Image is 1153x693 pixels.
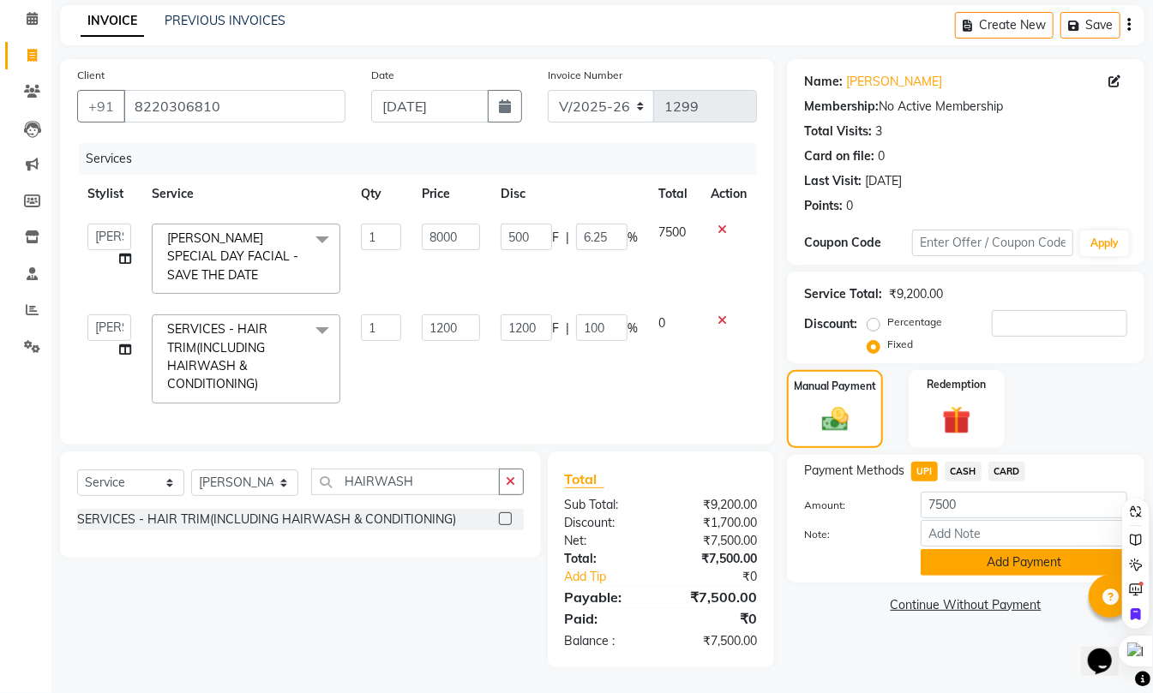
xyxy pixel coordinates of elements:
[927,377,986,392] label: Redemption
[351,175,411,213] th: Qty
[658,315,665,331] span: 0
[566,229,569,247] span: |
[258,376,266,391] a: x
[77,90,125,122] button: +91
[846,197,853,215] div: 0
[552,320,559,338] span: F
[790,596,1141,614] a: Continue Without Payment
[552,632,661,650] div: Balance :
[791,527,908,542] label: Note:
[804,315,857,333] div: Discount:
[794,379,876,394] label: Manual Payment
[846,73,942,91] a: [PERSON_NAME]
[889,285,943,303] div: ₹9,200.00
[628,229,638,247] span: %
[912,230,1073,256] input: Enter Offer / Coupon Code
[661,550,770,568] div: ₹7,500.00
[566,320,569,338] span: |
[804,285,882,303] div: Service Total:
[911,462,938,481] span: UPI
[552,514,661,532] div: Discount:
[411,175,490,213] th: Price
[167,230,298,283] span: [PERSON_NAME] SPECIAL DAY FACIAL - SAVE THE DATE
[791,498,908,513] label: Amount:
[552,532,661,550] div: Net:
[804,234,912,252] div: Coupon Code
[661,514,770,532] div: ₹1,700.00
[648,175,700,213] th: Total
[804,172,862,190] div: Last Visit:
[955,12,1054,39] button: Create New
[1080,230,1129,256] button: Apply
[552,587,661,607] div: Payable:
[804,73,843,91] div: Name:
[661,632,770,650] div: ₹7,500.00
[552,608,661,629] div: Paid:
[311,469,500,495] input: Search or Scan
[79,143,770,175] div: Services
[565,470,604,488] span: Total
[804,98,1127,116] div: No Active Membership
[658,224,686,240] span: 7500
[661,587,770,607] div: ₹7,500.00
[661,608,770,629] div: ₹0
[700,175,757,213] th: Action
[258,267,266,283] a: x
[552,496,661,514] div: Sub Total:
[77,68,105,83] label: Client
[804,98,879,116] div: Membership:
[141,175,351,213] th: Service
[875,122,882,140] div: 3
[1060,12,1120,39] button: Save
[552,568,680,586] a: Add Tip
[552,229,559,247] span: F
[921,549,1127,576] button: Add Payment
[934,403,980,438] img: _gift.svg
[628,320,638,338] span: %
[552,550,661,568] div: Total:
[804,122,872,140] div: Total Visits:
[804,197,843,215] div: Points:
[865,172,902,190] div: [DATE]
[921,492,1127,518] input: Amount
[81,6,144,37] a: INVOICE
[548,68,622,83] label: Invoice Number
[887,314,942,330] label: Percentage
[988,462,1025,481] span: CARD
[371,68,394,83] label: Date
[77,511,456,529] div: SERVICES - HAIR TRIM(INCLUDING HAIRWASH & CONDITIONING)
[887,337,913,352] label: Fixed
[679,568,770,586] div: ₹0
[804,147,874,165] div: Card on file:
[167,321,267,391] span: SERVICES - HAIR TRIM(INCLUDING HAIRWASH & CONDITIONING)
[945,462,982,481] span: CASH
[878,147,885,165] div: 0
[661,532,770,550] div: ₹7,500.00
[123,90,345,122] input: Search by Name/Mobile/Email/Code
[1081,624,1136,676] iframe: chat widget
[77,175,141,213] th: Stylist
[814,404,857,435] img: _cash.svg
[661,496,770,514] div: ₹9,200.00
[490,175,648,213] th: Disc
[921,520,1127,547] input: Add Note
[804,462,904,480] span: Payment Methods
[165,13,285,28] a: PREVIOUS INVOICES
